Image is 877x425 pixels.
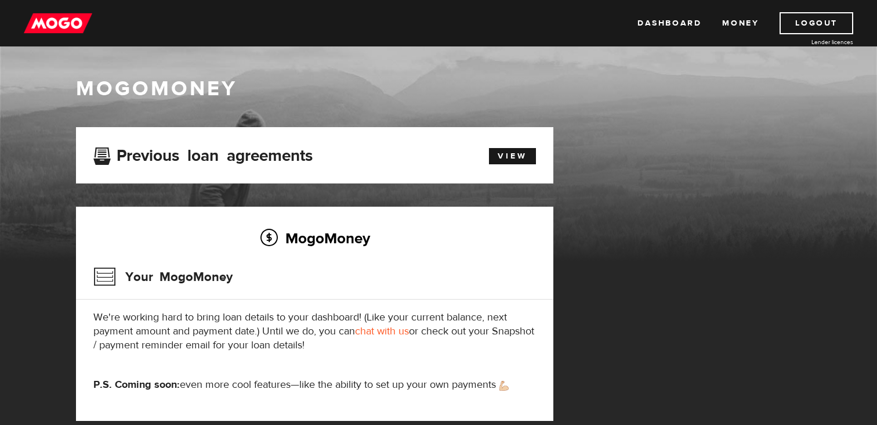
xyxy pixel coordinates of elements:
[722,12,759,34] a: Money
[766,38,853,46] a: Lender licences
[499,381,509,391] img: strong arm emoji
[93,311,536,352] p: We're working hard to bring loan details to your dashboard! (Like your current balance, next paym...
[637,12,701,34] a: Dashboard
[93,378,536,392] p: even more cool features—like the ability to set up your own payments
[76,77,801,101] h1: MogoMoney
[355,325,409,338] a: chat with us
[93,226,536,250] h2: MogoMoney
[780,12,853,34] a: Logout
[93,262,233,292] h3: Your MogoMoney
[24,12,92,34] img: mogo_logo-11ee424be714fa7cbb0f0f49df9e16ec.png
[93,146,313,161] h3: Previous loan agreements
[489,148,536,164] a: View
[93,378,180,391] strong: P.S. Coming soon:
